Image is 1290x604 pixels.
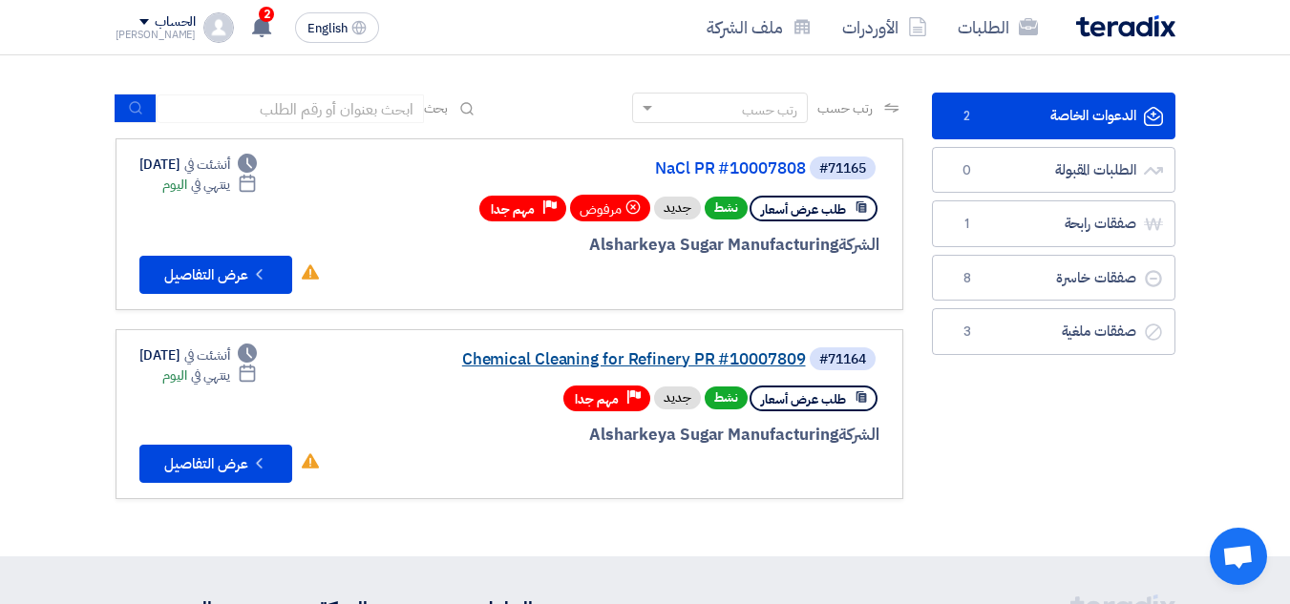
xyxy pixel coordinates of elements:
[761,200,846,219] span: طلب عرض أسعار
[424,98,449,118] span: بحث
[116,30,197,40] div: [PERSON_NAME]
[420,233,879,258] div: Alsharkeya Sugar Manufacturing
[157,94,424,123] input: ابحث بعنوان أو رقم الطلب
[956,161,979,180] span: 0
[203,12,234,43] img: profile_test.png
[139,256,292,294] button: عرض التفاصيل
[819,162,866,176] div: #71165
[155,14,196,31] div: الحساب
[295,12,379,43] button: English
[956,215,979,234] span: 1
[654,386,701,409] div: جديد
[932,200,1175,247] a: صفقات رابحة1
[817,98,872,118] span: رتب حسب
[575,390,619,408] span: مهم جدا
[424,160,806,177] a: NaCl PR #10007808
[838,233,879,257] span: الشركة
[691,5,827,50] a: ملف الشركة
[819,353,866,366] div: #71164
[307,22,348,35] span: English
[184,345,230,365] span: أنشئت في
[139,345,258,365] div: [DATE]
[570,195,650,221] div: مرفوض
[139,445,292,483] button: عرض التفاصيل
[761,390,846,408] span: طلب عرض أسعار
[705,386,748,409] span: نشط
[742,100,797,120] div: رتب حسب
[942,5,1053,50] a: الطلبات
[184,155,230,175] span: أنشئت في
[932,255,1175,302] a: صفقات خاسرة8
[956,323,979,342] span: 3
[259,7,274,22] span: 2
[162,175,257,195] div: اليوم
[1076,15,1175,37] img: Teradix logo
[932,308,1175,355] a: صفقات ملغية3
[827,5,942,50] a: الأوردرات
[191,175,230,195] span: ينتهي في
[838,423,879,447] span: الشركة
[162,365,257,385] div: اليوم
[956,269,979,288] span: 8
[1210,528,1267,585] a: Open chat
[139,155,258,175] div: [DATE]
[932,93,1175,139] a: الدعوات الخاصة2
[956,107,979,126] span: 2
[491,200,535,219] span: مهم جدا
[424,351,806,368] a: Chemical Cleaning for Refinery PR #10007809
[932,147,1175,194] a: الطلبات المقبولة0
[654,197,701,219] div: جديد
[705,197,748,219] span: نشط
[420,423,879,448] div: Alsharkeya Sugar Manufacturing
[191,365,230,385] span: ينتهي في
